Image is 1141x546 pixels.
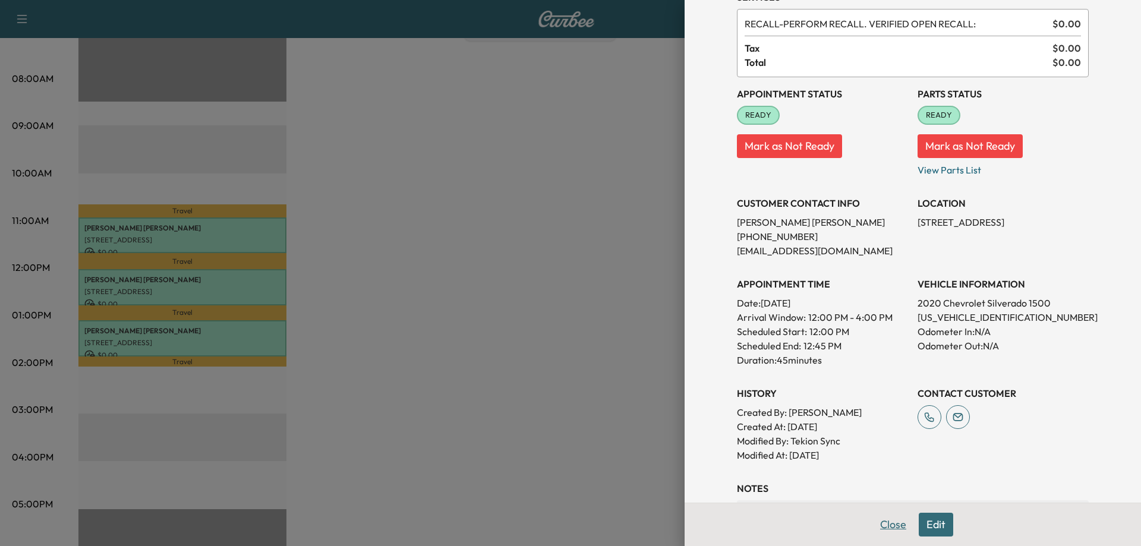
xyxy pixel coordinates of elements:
[737,196,908,210] h3: CUSTOMER CONTACT INFO
[918,215,1089,229] p: [STREET_ADDRESS]
[918,196,1089,210] h3: LOCATION
[737,481,1089,495] h3: NOTES
[918,324,1089,339] p: Odometer In: N/A
[737,434,908,448] p: Modified By : Tekion Sync
[808,310,893,324] span: 12:00 PM - 4:00 PM
[918,310,1089,324] p: [US_VEHICLE_IDENTIFICATION_NUMBER]
[918,158,1089,177] p: View Parts List
[1052,17,1081,31] span: $ 0.00
[918,296,1089,310] p: 2020 Chevrolet Silverado 1500
[1052,41,1081,55] span: $ 0.00
[745,17,1048,31] span: PERFORM RECALL. VERIFIED OPEN RECALL:
[737,229,908,244] p: [PHONE_NUMBER]
[745,55,1052,70] span: Total
[918,386,1089,400] h3: CONTACT CUSTOMER
[918,87,1089,101] h3: Parts Status
[809,324,849,339] p: 12:00 PM
[737,296,908,310] p: Date: [DATE]
[737,353,908,367] p: Duration: 45 minutes
[737,324,807,339] p: Scheduled Start:
[918,339,1089,353] p: Odometer Out: N/A
[918,134,1023,158] button: Mark as Not Ready
[737,277,908,291] h3: APPOINTMENT TIME
[738,109,778,121] span: READY
[803,339,841,353] p: 12:45 PM
[737,244,908,258] p: [EMAIL_ADDRESS][DOMAIN_NAME]
[737,339,801,353] p: Scheduled End:
[1052,55,1081,70] span: $ 0.00
[737,310,908,324] p: Arrival Window:
[745,41,1052,55] span: Tax
[918,277,1089,291] h3: VEHICLE INFORMATION
[737,87,908,101] h3: Appointment Status
[737,386,908,400] h3: History
[919,513,953,536] button: Edit
[737,134,842,158] button: Mark as Not Ready
[737,215,908,229] p: [PERSON_NAME] [PERSON_NAME]
[737,419,908,434] p: Created At : [DATE]
[737,405,908,419] p: Created By : [PERSON_NAME]
[737,448,908,462] p: Modified At : [DATE]
[919,109,959,121] span: READY
[872,513,914,536] button: Close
